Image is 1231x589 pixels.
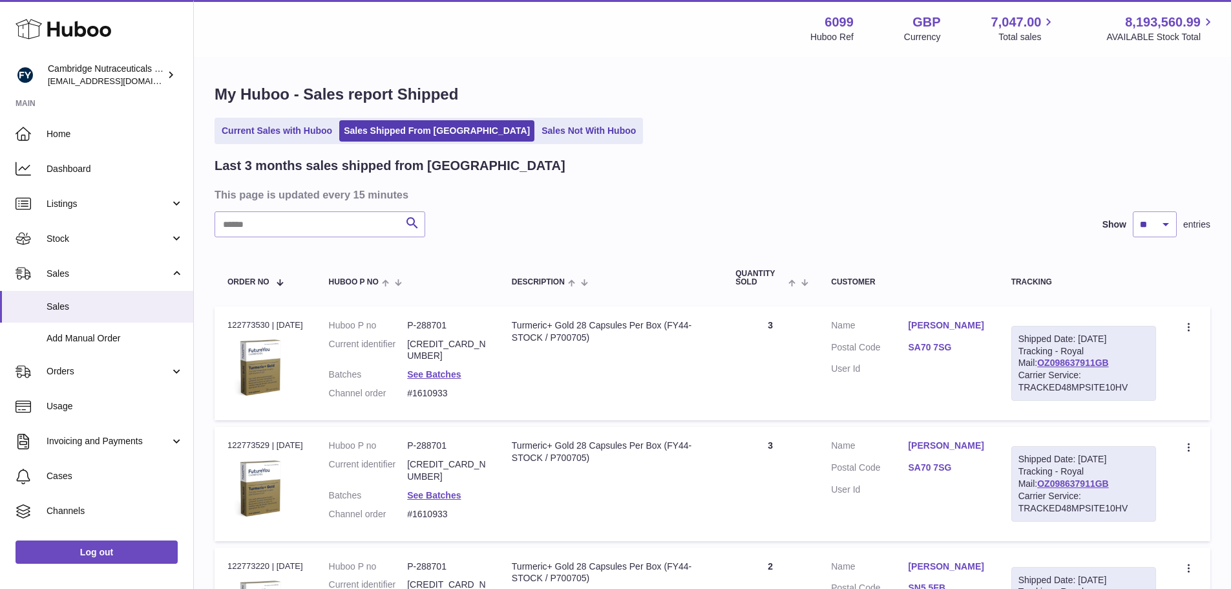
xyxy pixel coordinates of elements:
[329,369,408,381] dt: Batches
[1011,326,1156,401] div: Tracking - Royal Mail:
[329,489,408,502] dt: Batches
[407,319,486,332] dd: P-288701
[537,120,640,142] a: Sales Not With Huboo
[831,319,908,335] dt: Name
[47,268,170,280] span: Sales
[16,65,35,85] img: internalAdmin-6099@internal.huboo.com
[831,462,908,477] dt: Postal Code
[329,458,408,483] dt: Current identifier
[47,470,184,482] span: Cases
[512,319,710,344] div: Turmeric+ Gold 28 Capsules Per Box (FY44-STOCK / P700705)
[912,14,940,31] strong: GBP
[1106,14,1215,43] a: 8,193,560.99 AVAILABLE Stock Total
[329,319,408,332] dt: Huboo P no
[1125,14,1201,31] span: 8,193,560.99
[339,120,534,142] a: Sales Shipped From [GEOGRAPHIC_DATA]
[329,508,408,520] dt: Channel order
[831,363,908,375] dt: User Id
[47,128,184,140] span: Home
[227,440,303,451] div: 122773529 | [DATE]
[722,427,818,541] td: 3
[227,319,303,331] div: 122773530 | [DATE]
[47,163,184,175] span: Dashboard
[1106,31,1215,43] span: AVAILABLE Stock Total
[831,484,908,496] dt: User Id
[908,440,985,452] a: [PERSON_NAME]
[908,462,985,474] a: SA70 7SG
[998,31,1056,43] span: Total sales
[47,198,170,210] span: Listings
[16,541,178,564] a: Log out
[227,456,292,520] img: 60991720007859.jpg
[735,270,785,286] span: Quantity Sold
[407,338,486,363] dd: [CREDIT_CARD_NUMBER]
[329,561,408,573] dt: Huboo P no
[47,505,184,517] span: Channels
[407,490,461,500] a: See Batches
[1018,574,1149,586] div: Shipped Date: [DATE]
[908,341,985,354] a: SA70 7SG
[47,233,170,245] span: Stock
[1011,278,1156,286] div: Tracking
[47,301,184,313] span: Sales
[407,458,486,483] dd: [CREDIT_CARD_NUMBER]
[407,508,486,520] dd: #1610933
[47,332,184,345] span: Add Manual Order
[831,561,908,576] dt: Name
[512,561,710,585] div: Turmeric+ Gold 28 Capsules Per Box (FY44-STOCK / P700705)
[329,440,408,452] dt: Huboo P no
[48,76,190,86] span: [EMAIL_ADDRESS][DOMAIN_NAME]
[908,319,985,332] a: [PERSON_NAME]
[227,335,292,400] img: 60991720007859.jpg
[908,561,985,573] a: [PERSON_NAME]
[329,387,408,400] dt: Channel order
[722,306,818,420] td: 3
[215,157,565,175] h2: Last 3 months sales shipped from [GEOGRAPHIC_DATA]
[329,338,408,363] dt: Current identifier
[47,400,184,412] span: Usage
[831,341,908,357] dt: Postal Code
[1037,478,1109,489] a: OZ098637911GB
[991,14,1042,31] span: 7,047.00
[407,440,486,452] dd: P-288701
[904,31,941,43] div: Currency
[512,440,710,464] div: Turmeric+ Gold 28 Capsules Per Box (FY44-STOCK / P700705)
[407,369,461,380] a: See Batches
[825,14,854,31] strong: 6099
[1018,369,1149,394] div: Carrier Service: TRACKED48MPSITE10HV
[831,278,985,286] div: Customer
[215,84,1210,105] h1: My Huboo - Sales report Shipped
[217,120,337,142] a: Current Sales with Huboo
[991,14,1057,43] a: 7,047.00 Total sales
[407,387,486,400] dd: #1610933
[1183,219,1210,231] span: entries
[1102,219,1126,231] label: Show
[1011,446,1156,521] div: Tracking - Royal Mail:
[329,278,379,286] span: Huboo P no
[47,365,170,378] span: Orders
[47,435,170,447] span: Invoicing and Payments
[831,440,908,455] dt: Name
[227,561,303,572] div: 122773220 | [DATE]
[512,278,565,286] span: Description
[215,187,1207,202] h3: This page is updated every 15 minutes
[407,561,486,573] dd: P-288701
[1018,453,1149,466] div: Shipped Date: [DATE]
[227,278,269,286] span: Order No
[1037,358,1109,368] a: OZ098637911GB
[810,31,854,43] div: Huboo Ref
[1018,333,1149,345] div: Shipped Date: [DATE]
[48,63,164,87] div: Cambridge Nutraceuticals Ltd
[1018,490,1149,515] div: Carrier Service: TRACKED48MPSITE10HV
